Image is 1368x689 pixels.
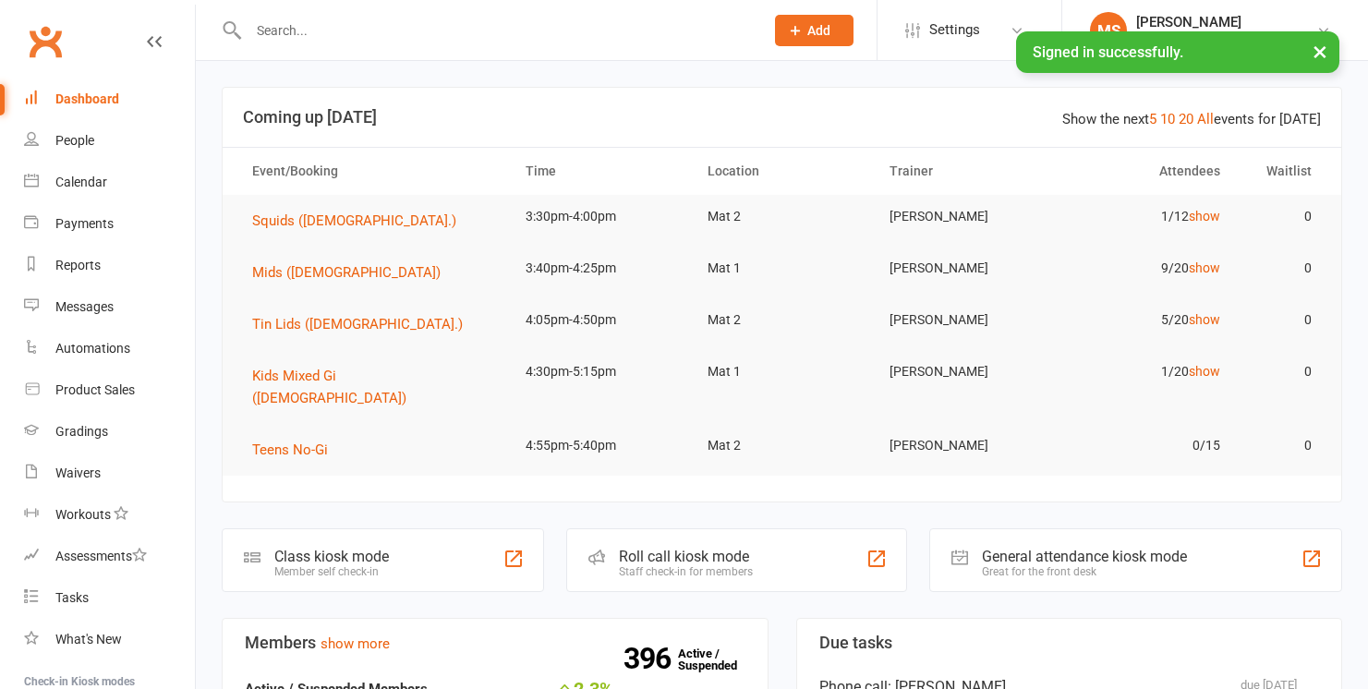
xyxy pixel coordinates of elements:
a: Payments [24,203,195,245]
button: Kids Mixed Gi ([DEMOGRAPHIC_DATA]) [252,365,492,409]
button: Mids ([DEMOGRAPHIC_DATA]) [252,261,454,284]
a: Assessments [24,536,195,577]
div: Payments [55,216,114,231]
a: Waivers [24,453,195,494]
td: 9/20 [1055,247,1237,290]
div: Show the next events for [DATE] [1062,108,1321,130]
a: Tasks [24,577,195,619]
a: Reports [24,245,195,286]
td: 4:30pm-5:15pm [509,350,691,393]
a: Product Sales [24,369,195,411]
td: [PERSON_NAME] [873,247,1055,290]
a: Gradings [24,411,195,453]
a: Automations [24,328,195,369]
div: Assessments [55,549,147,563]
button: × [1303,31,1337,71]
td: [PERSON_NAME] [873,424,1055,467]
div: Member self check-in [274,565,389,578]
h3: Coming up [DATE] [243,108,1321,127]
span: Tin Lids ([DEMOGRAPHIC_DATA].) [252,316,463,332]
div: General attendance kiosk mode [982,548,1187,565]
a: Messages [24,286,195,328]
div: MS [1090,12,1127,49]
td: Mat 1 [691,247,873,290]
span: Mids ([DEMOGRAPHIC_DATA]) [252,264,441,281]
td: 1/12 [1055,195,1237,238]
div: Roll call kiosk mode [619,548,753,565]
a: show more [321,635,390,652]
h3: Members [245,634,745,652]
div: Automations [55,341,130,356]
a: People [24,120,195,162]
div: Workouts [55,507,111,522]
th: Event/Booking [236,148,509,195]
a: 20 [1179,111,1193,127]
div: Waivers [55,465,101,480]
th: Waitlist [1237,148,1328,195]
div: Great for the front desk [982,565,1187,578]
td: 5/20 [1055,298,1237,342]
td: 0 [1237,195,1328,238]
button: Teens No-Gi [252,439,341,461]
div: LOCALS JIU JITSU MAROUBRA [1136,30,1316,47]
td: 1/20 [1055,350,1237,393]
td: Mat 2 [691,298,873,342]
td: 3:30pm-4:00pm [509,195,691,238]
td: 0 [1237,424,1328,467]
a: Workouts [24,494,195,536]
td: Mat 2 [691,424,873,467]
div: What's New [55,632,122,647]
span: Squids ([DEMOGRAPHIC_DATA].) [252,212,456,229]
td: Mat 2 [691,195,873,238]
a: 396Active / Suspended [678,634,759,685]
a: Clubworx [22,18,68,65]
a: show [1189,364,1220,379]
td: 0 [1237,247,1328,290]
td: 0 [1237,350,1328,393]
th: Trainer [873,148,1055,195]
div: Product Sales [55,382,135,397]
div: Class kiosk mode [274,548,389,565]
div: Reports [55,258,101,272]
a: All [1197,111,1214,127]
a: Dashboard [24,79,195,120]
span: Teens No-Gi [252,441,328,458]
th: Location [691,148,873,195]
a: show [1189,312,1220,327]
h3: Due tasks [819,634,1320,652]
td: 0/15 [1055,424,1237,467]
div: Gradings [55,424,108,439]
button: Add [775,15,853,46]
div: Staff check-in for members [619,565,753,578]
a: show [1189,260,1220,275]
span: Add [807,23,830,38]
td: 0 [1237,298,1328,342]
input: Search... [243,18,751,43]
div: Messages [55,299,114,314]
a: Calendar [24,162,195,203]
td: Mat 1 [691,350,873,393]
div: Calendar [55,175,107,189]
a: What's New [24,619,195,660]
td: [PERSON_NAME] [873,350,1055,393]
td: [PERSON_NAME] [873,298,1055,342]
span: Kids Mixed Gi ([DEMOGRAPHIC_DATA]) [252,368,406,406]
th: Time [509,148,691,195]
button: Tin Lids ([DEMOGRAPHIC_DATA].) [252,313,476,335]
a: 10 [1160,111,1175,127]
div: Dashboard [55,91,119,106]
td: 3:40pm-4:25pm [509,247,691,290]
a: 5 [1149,111,1156,127]
button: Squids ([DEMOGRAPHIC_DATA].) [252,210,469,232]
span: Settings [929,9,980,51]
strong: 396 [623,645,678,672]
div: People [55,133,94,148]
a: show [1189,209,1220,224]
td: 4:05pm-4:50pm [509,298,691,342]
th: Attendees [1055,148,1237,195]
td: [PERSON_NAME] [873,195,1055,238]
div: Tasks [55,590,89,605]
span: Signed in successfully. [1033,43,1183,61]
div: [PERSON_NAME] [1136,14,1316,30]
td: 4:55pm-5:40pm [509,424,691,467]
